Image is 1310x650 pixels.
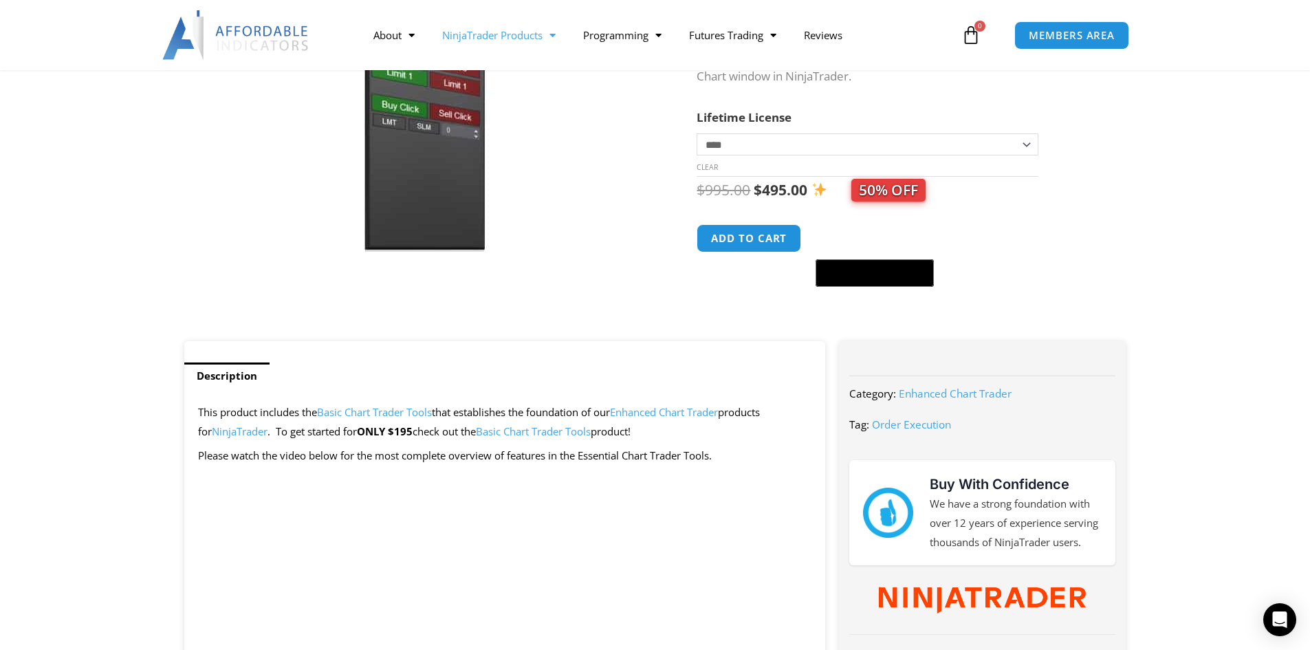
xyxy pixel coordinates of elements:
[697,224,801,252] button: Add to cart
[413,424,631,438] span: check out the product!
[941,15,1001,55] a: 0
[569,19,675,51] a: Programming
[476,424,591,438] a: Basic Chart Trader Tools
[754,180,807,199] bdi: 495.00
[357,424,413,438] strong: ONLY $195
[930,474,1102,495] h3: Buy With Confidence
[697,180,705,199] span: $
[162,10,310,60] img: LogoAI | Affordable Indicators – NinjaTrader
[863,488,913,537] img: mark thumbs good 43913 | Affordable Indicators – NinjaTrader
[849,387,896,400] span: Category:
[754,180,762,199] span: $
[1014,21,1129,50] a: MEMBERS AREA
[974,21,985,32] span: 0
[360,19,428,51] a: About
[790,19,856,51] a: Reviews
[1263,603,1296,636] div: Open Intercom Messenger
[813,222,937,255] iframe: Secure express checkout frame
[360,19,958,51] nav: Menu
[184,362,270,389] a: Description
[212,424,268,438] a: NinjaTrader
[610,405,718,419] a: Enhanced Chart Trader
[675,19,790,51] a: Futures Trading
[697,109,792,125] label: Lifetime License
[879,587,1086,614] img: NinjaTrader Wordmark color RGB | Affordable Indicators – NinjaTrader
[1029,30,1115,41] span: MEMBERS AREA
[317,405,432,419] a: Basic Chart Trader Tools
[849,418,869,431] span: Tag:
[812,182,827,197] img: ✨
[899,387,1012,400] a: Enhanced Chart Trader
[198,446,812,466] p: Please watch the video below for the most complete overview of features in the Essential Chart Tr...
[930,495,1102,552] p: We have a strong foundation with over 12 years of experience serving thousands of NinjaTrader users.
[697,180,750,199] bdi: 995.00
[428,19,569,51] a: NinjaTrader Products
[697,295,1098,307] iframe: PayPal Message 1
[851,179,926,202] span: 50% OFF
[816,259,934,287] button: Buy with GPay
[198,403,812,442] p: This product includes the that establishes the foundation of our products for . To get started for
[872,418,951,431] a: Order Execution
[697,162,718,172] a: Clear options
